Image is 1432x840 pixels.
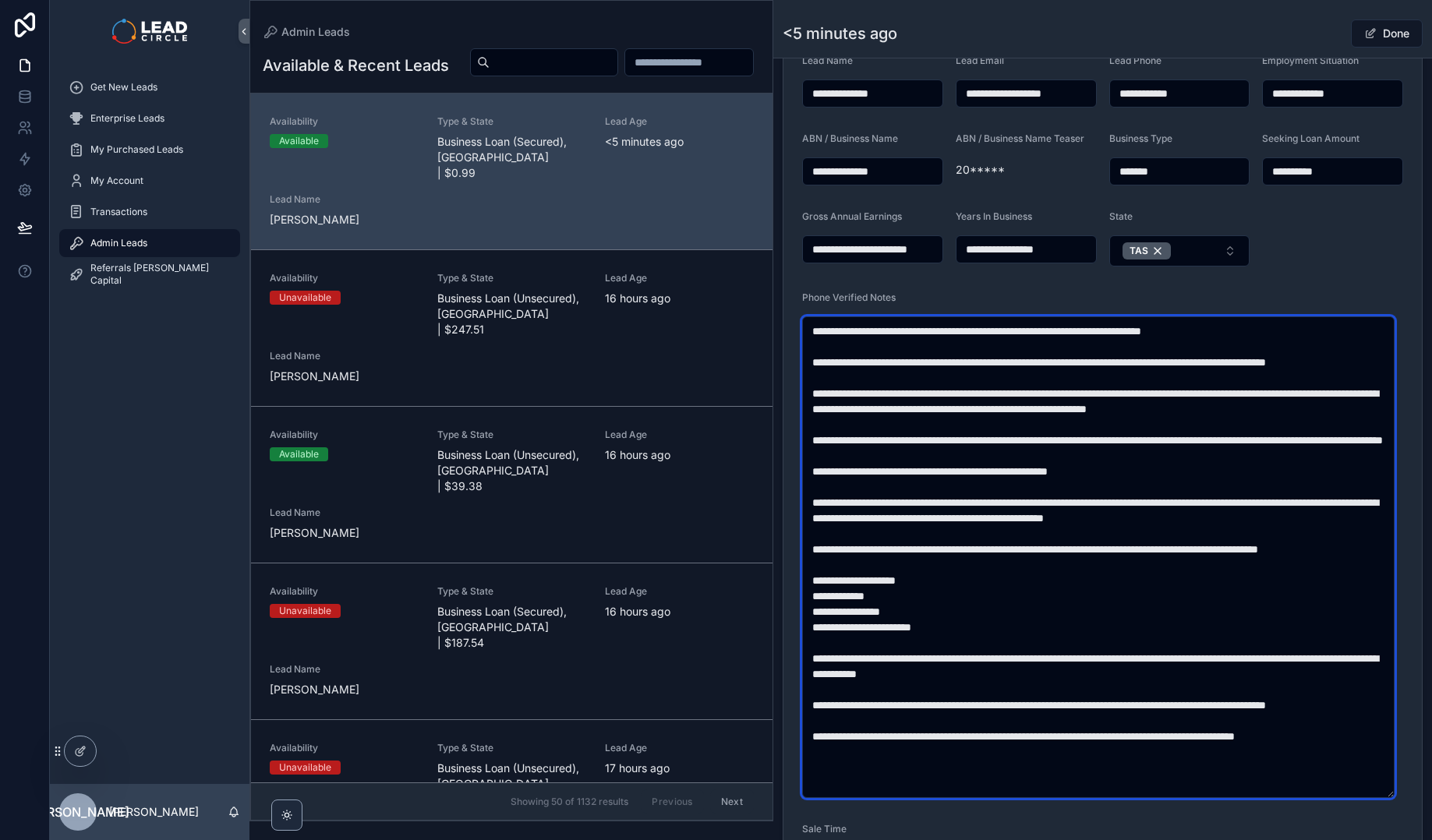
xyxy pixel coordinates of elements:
[270,506,419,519] span: Lead Name
[605,291,754,306] span: 16 hours ago
[437,604,586,651] span: Business Loan (Secured), [GEOGRAPHIC_DATA] | $187.54
[90,112,164,125] span: Enterprise Leads
[270,369,419,384] span: [PERSON_NAME]
[1262,55,1359,66] span: Employment Situation
[270,682,419,697] span: [PERSON_NAME]
[90,175,143,187] span: My Account
[50,62,249,309] div: scrollable content
[59,167,240,195] a: My Account
[802,55,853,66] span: Lead Name
[281,24,350,40] span: Admin Leads
[59,104,240,132] a: Enterprise Leads
[437,761,586,807] span: Business Loan (Unsecured), [GEOGRAPHIC_DATA] | $97.06
[437,272,586,284] span: Type & State
[279,604,331,618] div: Unavailable
[270,742,419,754] span: Availability
[279,291,331,305] div: Unavailable
[90,237,147,249] span: Admin Leads
[90,206,147,218] span: Transactions
[279,447,319,461] div: Available
[90,262,225,287] span: Referrals [PERSON_NAME] Capital
[605,115,754,128] span: Lead Age
[251,563,773,719] a: AvailabilityUnavailableType & StateBusiness Loan (Secured), [GEOGRAPHIC_DATA] | $187.54Lead Age16...
[59,136,240,164] a: My Purchased Leads
[437,447,586,494] span: Business Loan (Unsecured), [GEOGRAPHIC_DATA] | $39.38
[1123,242,1171,259] button: Unselect 15
[270,350,419,362] span: Lead Name
[270,663,419,676] span: Lead Name
[1130,245,1148,257] span: TAS
[270,429,419,441] span: Availability
[605,585,754,598] span: Lead Age
[263,24,350,40] a: Admin Leads
[437,134,586,181] span: Business Loan (Secured), [GEOGRAPHIC_DATA] | $0.99
[270,212,419,228] span: [PERSON_NAME]
[605,272,754,284] span: Lead Age
[605,134,754,150] span: <5 minutes ago
[710,789,754,814] button: Next
[956,210,1032,222] span: Years In Business
[59,260,240,288] a: Referrals [PERSON_NAME] Capital
[802,823,847,835] span: Sale Time
[59,198,240,226] a: Transactions
[437,585,586,598] span: Type & State
[802,132,898,144] span: ABN / Business Name
[112,19,186,44] img: App logo
[251,94,773,249] a: AvailabilityAvailableType & StateBusiness Loan (Secured), [GEOGRAPHIC_DATA] | $0.99Lead Age<5 min...
[956,55,1004,66] span: Lead Email
[90,81,157,94] span: Get New Leads
[437,115,586,128] span: Type & State
[605,447,754,463] span: 16 hours ago
[59,229,240,257] a: Admin Leads
[437,742,586,754] span: Type & State
[251,406,773,563] a: AvailabilityAvailableType & StateBusiness Loan (Unsecured), [GEOGRAPHIC_DATA] | $39.38Lead Age16 ...
[109,804,199,820] p: [PERSON_NAME]
[511,796,628,808] span: Showing 50 of 1132 results
[437,429,586,441] span: Type & State
[802,291,896,303] span: Phone Verified Notes
[270,525,419,541] span: [PERSON_NAME]
[605,429,754,441] span: Lead Age
[279,761,331,775] div: Unavailable
[437,291,586,337] span: Business Loan (Unsecured), [GEOGRAPHIC_DATA] | $247.51
[783,23,897,44] h1: <5 minutes ago
[956,132,1084,144] span: ABN / Business Name Teaser
[1351,19,1423,48] button: Done
[251,249,773,406] a: AvailabilityUnavailableType & StateBusiness Loan (Unsecured), [GEOGRAPHIC_DATA] | $247.51Lead Age...
[1109,235,1250,266] button: Select Button
[802,210,902,222] span: Gross Annual Earnings
[1262,132,1360,144] span: Seeking Loan Amount
[59,73,240,101] a: Get New Leads
[279,134,319,148] div: Available
[605,761,754,776] span: 17 hours ago
[270,272,419,284] span: Availability
[27,803,129,821] span: [PERSON_NAME]
[1109,55,1162,66] span: Lead Phone
[263,55,449,76] h1: Available & Recent Leads
[270,585,419,598] span: Availability
[90,143,183,156] span: My Purchased Leads
[605,742,754,754] span: Lead Age
[270,193,419,206] span: Lead Name
[1109,132,1172,144] span: Business Type
[270,115,419,128] span: Availability
[605,604,754,619] span: 16 hours ago
[1109,210,1133,222] span: State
